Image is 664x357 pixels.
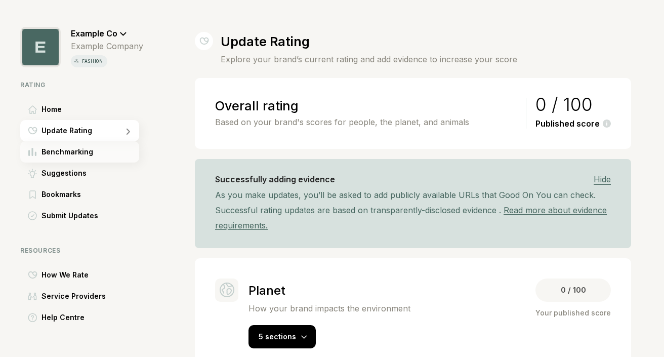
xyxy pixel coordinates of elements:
h1: Update Rating [221,34,517,49]
div: Resources [20,247,143,254]
h2: Overall rating [215,98,521,113]
span: Update Rating [41,125,92,137]
h3: Successfully adding evidence [215,175,335,184]
a: Read more about evidence requirements. [215,205,607,230]
h2: Planet [248,283,410,298]
span: Benchmarking [41,146,93,158]
h4: Explore your brand’s current rating and add evidence to increase your score [221,53,517,65]
span: Example Co [71,28,117,38]
div: 0 / 100 [535,98,611,110]
div: As you make updates, you’ll be asked to add publicly available URLs that Good On You can check. S... [215,187,611,233]
a: Update RatingUpdate Rating [20,120,143,141]
span: Help Centre [41,311,85,324]
span: Submit Updates [41,210,98,222]
div: 0 / 100 [535,279,611,302]
img: Update Rating [199,32,209,50]
img: Submit Updates [28,211,37,220]
a: Service ProvidersService Providers [20,286,143,307]
span: How We Rate [41,269,89,281]
div: Rating [20,81,143,89]
img: Planet [220,283,234,297]
p: fashion [80,57,105,65]
iframe: Website support platform help button [619,312,654,347]
img: Service Providers [28,292,37,300]
img: Help Centre [28,313,37,323]
img: vertical icon [73,57,80,64]
a: BenchmarkingBenchmarking [20,141,143,163]
img: How We Rate [28,271,37,279]
span: Hide [594,174,611,185]
p: How your brand impacts the environment [248,303,410,313]
span: Bookmarks [41,188,81,201]
span: Service Providers [41,290,106,302]
p: Based on your brand's scores for people, the planet, and animals [215,116,521,128]
div: Published score [535,119,611,129]
a: Submit UpdatesSubmit Updates [20,205,143,226]
span: 5 sections [259,332,296,341]
span: Home [41,103,62,115]
a: SuggestionsSuggestions [20,163,143,184]
img: Bookmarks [29,190,36,199]
img: Suggestions [28,169,37,178]
a: BookmarksBookmarks [20,184,143,205]
img: Update Rating [28,127,37,135]
img: Home [28,105,37,114]
span: Suggestions [41,167,87,179]
div: Example Company [71,41,143,51]
div: Your published score [535,307,611,319]
a: Help CentreHelp Centre [20,307,143,328]
a: How We RateHow We Rate [20,264,143,286]
a: HomeHome [20,99,143,120]
img: Benchmarking [28,148,36,156]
